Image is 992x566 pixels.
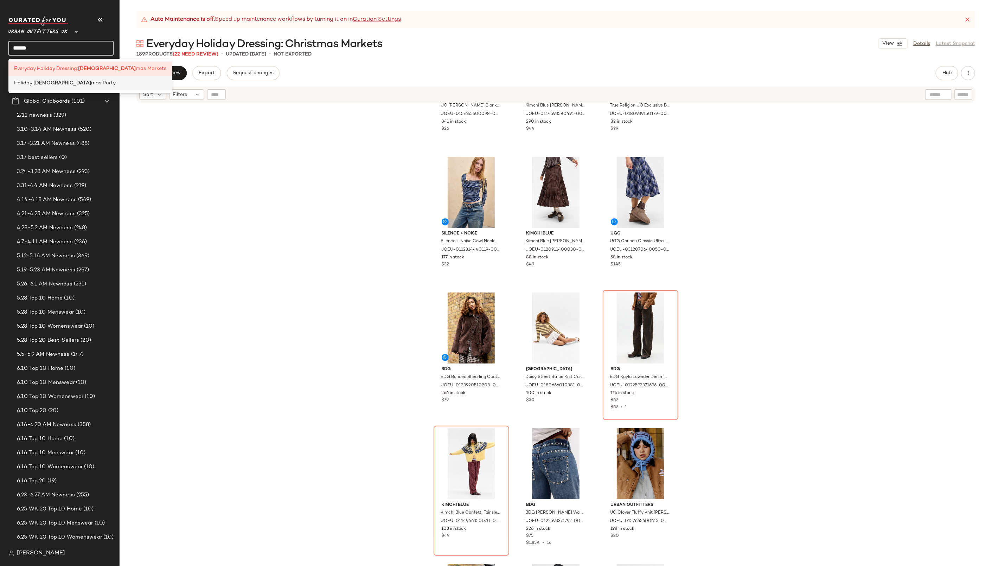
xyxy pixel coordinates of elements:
span: 5.26-6.1 AM Newness [17,280,72,288]
span: BDG Kayla Lowrider Denim Flocked Jeans - Dark Brown 32W 30L at Urban Outfitters [610,374,670,380]
span: (231) [72,280,87,288]
span: 5.28 Top 20 Best-Sellers [17,336,79,345]
span: UOEU-0157665600098-000-021 [441,111,500,117]
span: $30 [526,397,535,404]
span: 16 [547,541,551,545]
span: 6.16 Top 10 Womenswear [17,463,83,471]
span: BDG [442,366,501,373]
span: UOEU-0114946350070-000-270 [441,518,500,525]
span: (101) [70,97,85,105]
span: $26 [442,126,449,132]
span: (0) [58,154,66,162]
p: updated [DATE] [226,51,266,58]
span: • [221,50,223,58]
span: UO Clover Fluffy Knit [PERSON_NAME] at Urban Outfitters [610,510,670,516]
span: Everyday Holiday Dressing: Christmas Markets [146,37,382,51]
span: UO [PERSON_NAME] Blanket Scarf - Chocolate at Urban Outfitters [441,103,500,109]
span: 6.23-6.27 AM Newness [17,491,75,499]
span: UOEU-0312070640050-000-020 [610,247,670,253]
span: 6.16-6.20 AM Newness [17,421,76,429]
span: Kimchi Blue [442,502,501,508]
span: 3.31-4.4 AM Newness [17,182,73,190]
span: Global Clipboards [24,97,70,105]
span: (236) [73,238,87,246]
span: 116 in stock [611,390,634,397]
div: Products [136,51,218,58]
span: Sort [143,91,153,98]
img: cfy_white_logo.C9jOOHJF.svg [8,16,68,26]
span: UOEU-0180939150179-000-020 [610,111,670,117]
span: 2/12 newness [17,111,52,120]
img: 0152665600615_020_m [605,428,676,499]
span: Request changes [233,70,274,76]
span: 5.12-5.16 AM Newness [17,252,75,260]
span: $1.85K [526,541,540,545]
span: $49 [442,533,450,539]
span: BDG [611,366,670,373]
span: (10) [74,449,86,457]
span: $145 [611,262,621,268]
span: 4.14-4.18 AM Newness [17,196,77,204]
span: 58 in stock [611,255,633,261]
span: 4.28-5.2 AM Newness [17,224,73,232]
span: (20) [79,336,91,345]
span: 226 in stock [526,526,550,532]
img: 0120911400030_020_a2 [520,157,591,228]
span: 6.25 WK 20 Top 10 Home [17,505,82,513]
span: UGG Caribou Classic Ultra-Mini Boots - Brown UK 8 at Urban Outfitters [610,238,670,245]
span: UOEU-0180666010381-000-000 [525,382,585,389]
span: 5.28 Top 10 Home [17,294,63,302]
span: (20) [47,407,59,415]
span: 6.25 WK 20 Top 10 Womenswear [17,533,102,541]
span: (10) [83,322,95,330]
span: 3.17-3.21 AM Newness [17,140,75,148]
span: 6.25 WK 20 Top 10 Menswear [17,519,93,527]
span: UOEU-0122593371696-000-220 [610,382,670,389]
span: 841 in stock [442,119,466,125]
span: mas Party [91,79,116,87]
span: (10) [63,435,75,443]
span: Everyday Holiday Dressing: [14,65,78,72]
span: 6.16 Top 10 Menswear [17,449,74,457]
span: 6.10 Top 20 [17,407,47,415]
span: (549) [77,196,91,204]
span: Kimchi Blue Confetti Fairisle Cardigan - Light Yellow L at Urban Outfitters [441,510,500,516]
span: 6.10 Top 10 Menswear [17,379,75,387]
span: View [882,41,894,46]
span: (248) [73,224,87,232]
b: [DEMOGRAPHIC_DATA] [33,79,91,87]
span: Export [198,70,215,76]
span: 177 in stock [442,255,465,261]
span: 100 in stock [526,390,551,397]
span: 5.28 Top 10 Womenswear [17,322,83,330]
span: UOEU-0120911400030-000-020 [525,247,585,253]
img: 0112314440119_049_a2 [436,157,507,228]
span: 1 [625,405,627,410]
span: UOEU-0133920510208-000-020 [441,382,500,389]
span: 6.10 Top 10 Womenswear [17,393,83,401]
span: $79 [442,397,449,404]
span: (293) [76,168,90,176]
span: 6.16 Top 20 [17,477,46,485]
strong: Auto Maintenance is off. [151,15,215,24]
span: $69 [611,397,618,404]
img: 0122593371792_107_m [520,428,591,499]
span: $44 [526,126,535,132]
p: Not Exported [274,51,312,58]
span: 82 in stock [611,119,633,125]
span: $99 [611,126,619,132]
span: $49 [526,262,534,268]
span: (219) [73,182,87,190]
button: Hub [936,66,958,80]
span: (10) [75,379,87,387]
span: • [540,541,547,545]
b: [DEMOGRAPHIC_DATA] [78,65,136,72]
span: Daisy Street Stripe Knit Cardigan XS at Urban Outfitters [525,374,585,380]
span: (22 Need Review) [173,52,218,57]
span: 6.16 Top 10 Home [17,435,63,443]
span: (10) [102,533,114,541]
span: 5.5-5.9 AM Newness [17,350,70,359]
img: 0133920510208_020_a3 [436,292,507,364]
span: Holiday: [14,79,33,87]
span: (19) [46,477,57,485]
